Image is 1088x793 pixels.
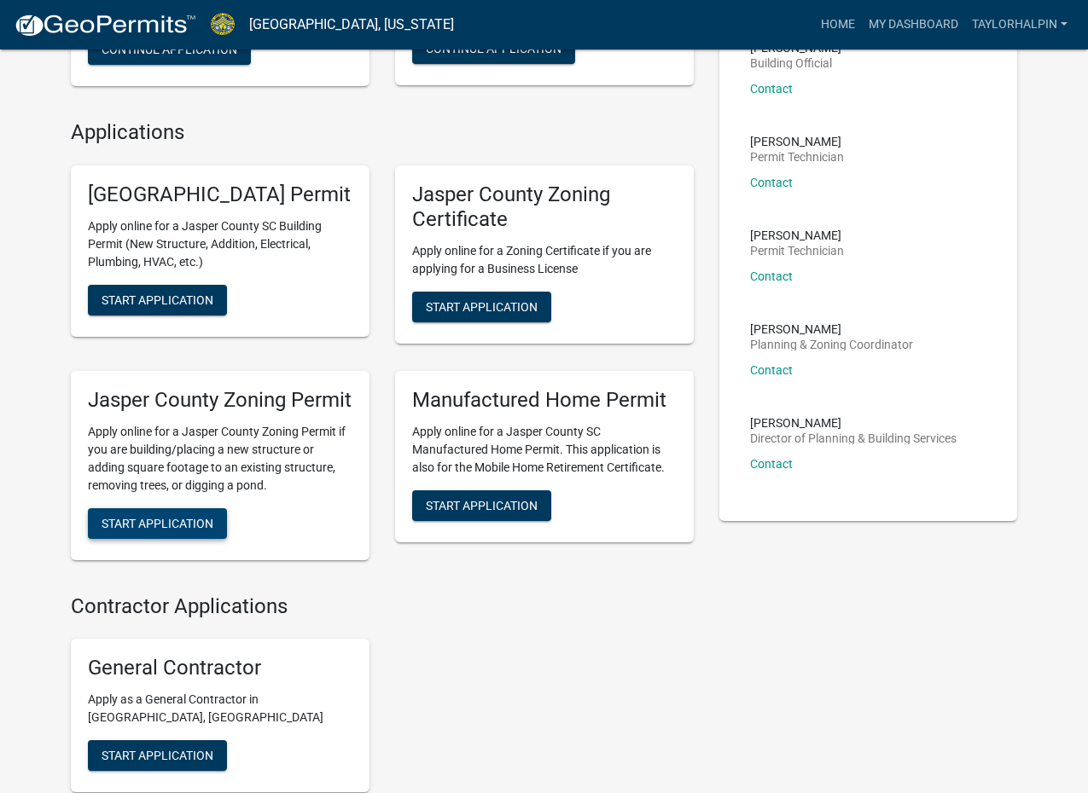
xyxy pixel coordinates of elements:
p: [PERSON_NAME] [750,136,844,148]
p: [PERSON_NAME] [750,323,913,335]
a: Home [814,9,862,41]
p: Director of Planning & Building Services [750,432,957,444]
p: Planning & Zoning Coordinator [750,339,913,350]
span: Start Application [102,293,213,307]
h5: Manufactured Home Permit [412,388,677,413]
h5: Jasper County Zoning Permit [88,388,352,413]
p: [PERSON_NAME] [750,417,957,429]
a: Contact [750,269,793,283]
h4: Contractor Applications [71,594,694,619]
button: Start Application [88,508,227,539]
a: My Dashboard [862,9,965,41]
p: Permit Technician [750,151,844,163]
span: Start Application [102,516,213,530]
h5: Jasper County Zoning Certificate [412,182,677,232]
span: Start Application [426,299,538,313]
a: Contact [750,363,793,377]
p: Apply online for a Jasper County SC Manufactured Home Permit. This application is also for the Mo... [412,423,677,477]
p: Apply online for a Jasper County SC Building Permit (New Structure, Addition, Electrical, Plumbin... [88,217,352,271]
button: Start Application [88,740,227,771]
p: Building Official [750,57,841,69]
button: Start Application [412,490,551,521]
button: Continue Application [88,34,251,65]
a: taylorhalpin [965,9,1074,41]
a: Contact [750,176,793,189]
button: Continue Application [412,33,575,64]
wm-workflow-list-section: Applications [71,120,694,573]
p: Apply as a General Contractor in [GEOGRAPHIC_DATA], [GEOGRAPHIC_DATA] [88,691,352,726]
h4: Applications [71,120,694,145]
a: Contact [750,82,793,96]
p: Permit Technician [750,245,844,257]
img: Jasper County, South Carolina [210,13,236,36]
h5: General Contractor [88,656,352,680]
p: Apply online for a Jasper County Zoning Permit if you are building/placing a new structure or add... [88,423,352,495]
span: Start Application [426,498,538,512]
button: Start Application [88,285,227,315]
a: [GEOGRAPHIC_DATA], [US_STATE] [249,10,454,39]
p: [PERSON_NAME] [750,229,844,241]
h5: [GEOGRAPHIC_DATA] Permit [88,182,352,207]
span: Start Application [102,749,213,762]
button: Start Application [412,292,551,322]
p: [PERSON_NAME] [750,42,841,54]
p: Apply online for a Zoning Certificate if you are applying for a Business License [412,242,677,278]
a: Contact [750,457,793,471]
